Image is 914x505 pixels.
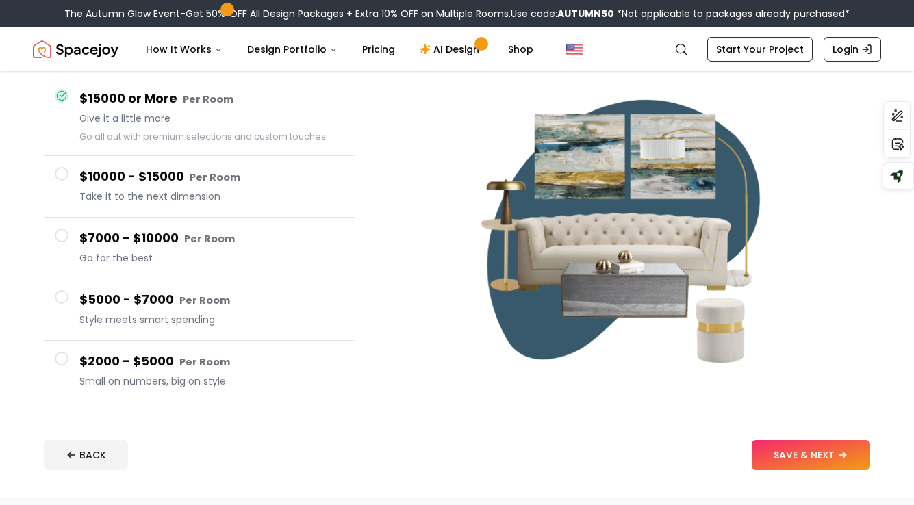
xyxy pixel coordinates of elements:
nav: Global [33,27,881,71]
span: *Not applicable to packages already purchased* [614,7,850,21]
small: Go all out with premium selections and custom touches [79,131,326,142]
h4: $5000 - $7000 [79,290,344,310]
span: Go for the best [79,251,344,265]
button: Design Portfolio [236,36,348,63]
button: $5000 - $7000 Per RoomStyle meets smart spending [44,279,355,341]
span: Small on numbers, big on style [79,374,344,388]
span: Take it to the next dimension [79,190,344,203]
small: Per Room [179,294,230,307]
button: $10000 - $15000 Per RoomTake it to the next dimension [44,156,355,218]
h4: $10000 - $15000 [79,167,344,187]
small: Per Room [179,355,230,369]
button: $7000 - $10000 Per RoomGo for the best [44,218,355,279]
img: United States [566,41,583,57]
small: Per Room [183,92,233,106]
div: The Autumn Glow Event-Get 50% OFF All Design Packages + Extra 10% OFF on Multiple Rooms. [64,7,850,21]
span: Use code: [511,7,614,21]
button: How It Works [135,36,233,63]
button: BACK [44,440,128,470]
small: Per Room [184,232,235,246]
small: Per Room [190,170,240,184]
a: Shop [497,36,544,63]
button: $2000 - $5000 Per RoomSmall on numbers, big on style [44,341,355,402]
span: Give it a little more [79,112,344,125]
span: Style meets smart spending [79,313,344,326]
button: SAVE & NEXT [752,440,870,470]
a: Start Your Project [707,37,813,62]
h4: $15000 or More [79,89,344,109]
b: AUTUMN50 [557,7,614,21]
img: Spacejoy Logo [33,36,118,63]
a: Pricing [351,36,406,63]
a: Login [824,37,881,62]
a: Spacejoy [33,36,118,63]
a: AI Design [409,36,494,63]
h4: $2000 - $5000 [79,352,344,372]
nav: Main [135,36,544,63]
button: $15000 or More Per RoomGive it a little moreGo all out with premium selections and custom touches [44,78,355,156]
h4: $7000 - $10000 [79,229,344,248]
